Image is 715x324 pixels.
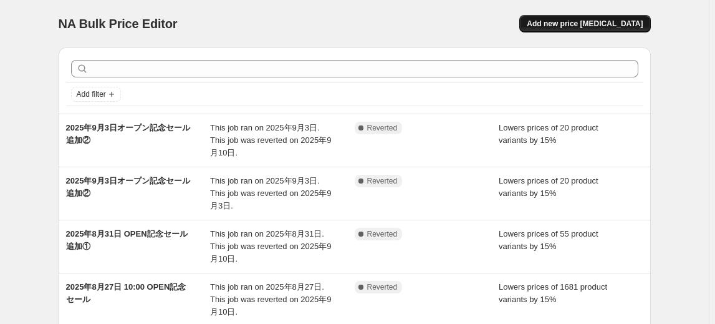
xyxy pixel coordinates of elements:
span: Reverted [367,176,398,186]
span: Lowers prices of 20 product variants by 15% [499,123,598,145]
span: Reverted [367,123,398,133]
span: This job ran on 2025年9月3日. This job was reverted on 2025年9月10日. [210,123,331,157]
span: Add new price [MEDICAL_DATA] [527,19,643,29]
button: Add new price [MEDICAL_DATA] [519,15,650,32]
span: 2025年8月31日 OPEN記念セール追加① [66,229,188,251]
span: 2025年8月27日 10:00 OPEN記念セール [66,282,186,304]
span: 2025年9月3日オープン記念セール追加② [66,123,190,145]
span: This job ran on 2025年8月31日. This job was reverted on 2025年9月10日. [210,229,331,263]
span: NA Bulk Price Editor [59,17,178,31]
span: Lowers prices of 20 product variants by 15% [499,176,598,198]
span: This job ran on 2025年8月27日. This job was reverted on 2025年9月10日. [210,282,331,317]
span: 2025年9月3日オープン記念セール追加② [66,176,190,198]
span: Add filter [77,89,106,99]
span: Reverted [367,282,398,292]
span: Reverted [367,229,398,239]
span: Lowers prices of 1681 product variants by 15% [499,282,607,304]
span: This job ran on 2025年9月3日. This job was reverted on 2025年9月3日. [210,176,331,210]
span: Lowers prices of 55 product variants by 15% [499,229,598,251]
button: Add filter [71,87,121,102]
